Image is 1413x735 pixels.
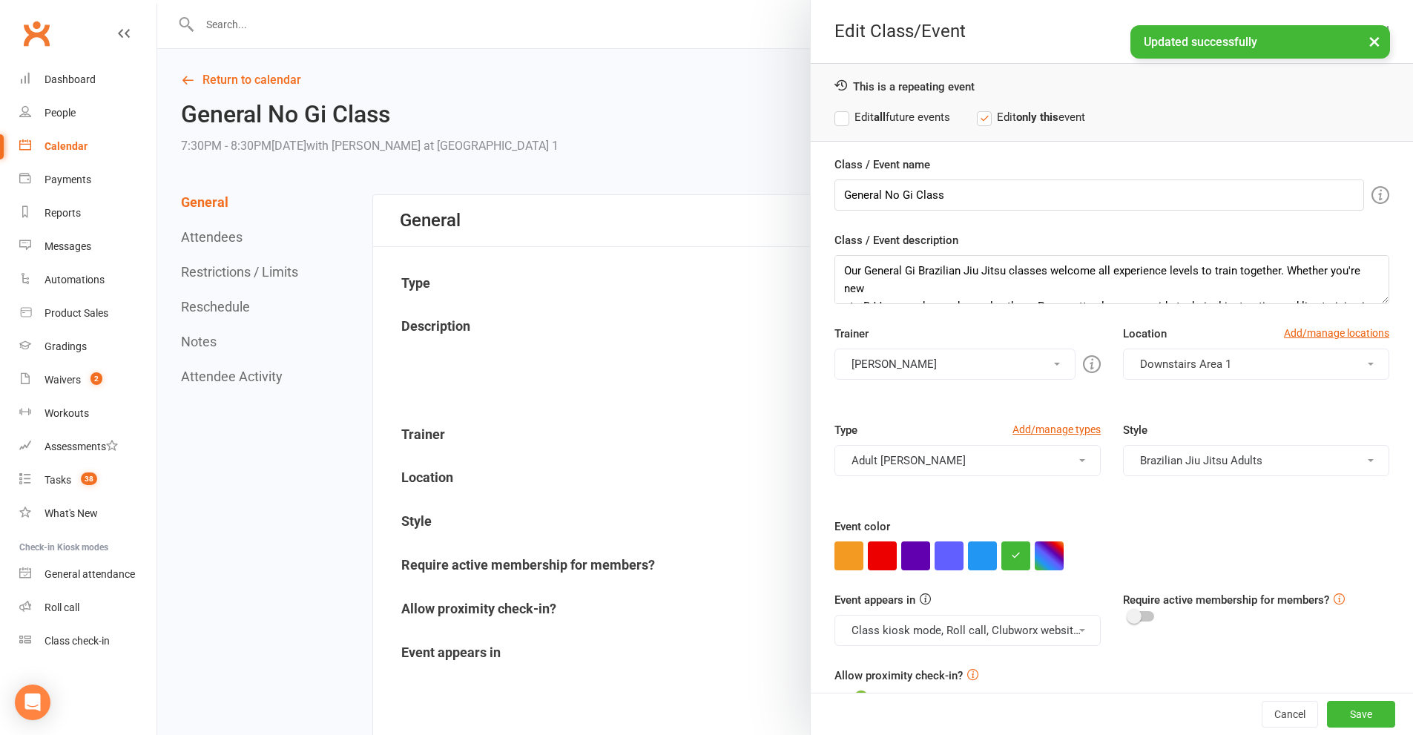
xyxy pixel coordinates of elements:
[45,507,98,519] div: What's New
[1284,325,1389,341] a: Add/manage locations
[45,601,79,613] div: Roll call
[834,518,890,535] label: Event color
[1327,701,1395,728] button: Save
[834,325,869,343] label: Trainer
[19,497,157,530] a: What's New
[19,96,157,130] a: People
[834,79,1389,93] div: This is a repeating event
[45,240,91,252] div: Messages
[19,464,157,497] a: Tasks 38
[15,685,50,720] div: Open Intercom Messenger
[45,635,110,647] div: Class check-in
[1361,25,1388,57] button: ×
[19,197,157,230] a: Reports
[834,349,1076,380] button: [PERSON_NAME]
[81,472,97,485] span: 38
[834,445,1101,476] button: Adult [PERSON_NAME]
[834,667,963,685] label: Allow proximity check-in?
[811,21,1413,42] div: Edit Class/Event
[1123,349,1389,380] button: Downstairs Area 1
[874,111,886,124] strong: all
[45,340,87,352] div: Gradings
[834,231,958,249] label: Class / Event description
[977,108,1085,126] label: Edit event
[19,397,157,430] a: Workouts
[19,363,157,397] a: Waivers 2
[834,156,930,174] label: Class / Event name
[19,130,157,163] a: Calendar
[1123,445,1389,476] button: Brazilian Jiu Jitsu Adults
[45,407,89,419] div: Workouts
[45,474,71,486] div: Tasks
[834,615,1101,646] button: Class kiosk mode, Roll call, Clubworx website calendar and Mobile app
[1123,325,1167,343] label: Location
[1262,701,1318,728] button: Cancel
[19,430,157,464] a: Assessments
[834,591,915,609] label: Event appears in
[45,174,91,185] div: Payments
[1140,357,1231,371] span: Downstairs Area 1
[45,568,135,580] div: General attendance
[19,63,157,96] a: Dashboard
[45,274,105,286] div: Automations
[19,263,157,297] a: Automations
[45,140,88,152] div: Calendar
[45,207,81,219] div: Reports
[19,163,157,197] a: Payments
[1012,421,1101,438] a: Add/manage types
[45,441,118,452] div: Assessments
[45,374,81,386] div: Waivers
[19,624,157,658] a: Class kiosk mode
[1016,111,1058,124] strong: only this
[19,591,157,624] a: Roll call
[19,330,157,363] a: Gradings
[19,558,157,591] a: General attendance kiosk mode
[19,297,157,330] a: Product Sales
[19,230,157,263] a: Messages
[45,107,76,119] div: People
[1123,593,1329,607] label: Require active membership for members?
[18,15,55,52] a: Clubworx
[1130,25,1390,59] div: Updated successfully
[834,108,950,126] label: Edit future events
[90,372,102,385] span: 2
[45,307,108,319] div: Product Sales
[1123,421,1147,439] label: Style
[834,421,857,439] label: Type
[45,73,96,85] div: Dashboard
[834,179,1364,211] input: Enter event name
